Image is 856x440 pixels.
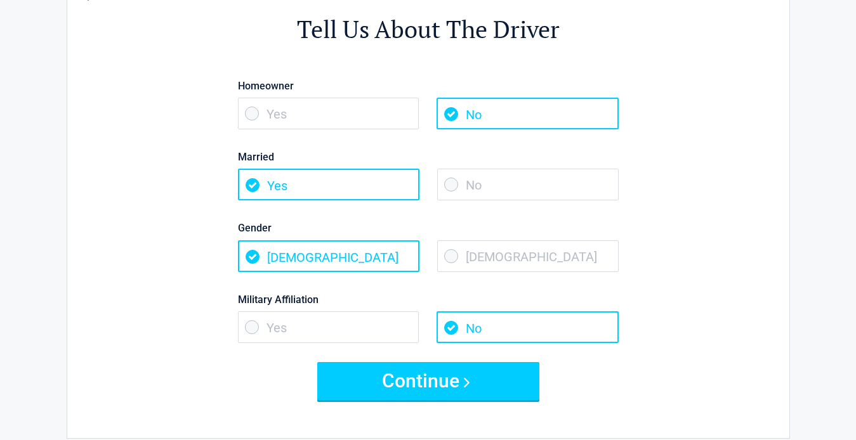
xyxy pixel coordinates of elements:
span: Yes [238,311,419,343]
label: Military Affiliation [238,291,619,308]
h2: Tell Us About The Driver [137,13,720,46]
label: Married [238,148,619,165]
span: No [437,169,619,200]
span: [DEMOGRAPHIC_DATA] [238,240,419,272]
label: Homeowner [238,77,619,94]
label: Gender [238,219,619,236]
button: Continue [317,362,539,400]
span: [DEMOGRAPHIC_DATA] [437,240,619,272]
span: Yes [238,98,419,129]
span: No [437,311,618,343]
span: Yes [238,169,419,200]
span: No [437,98,618,129]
